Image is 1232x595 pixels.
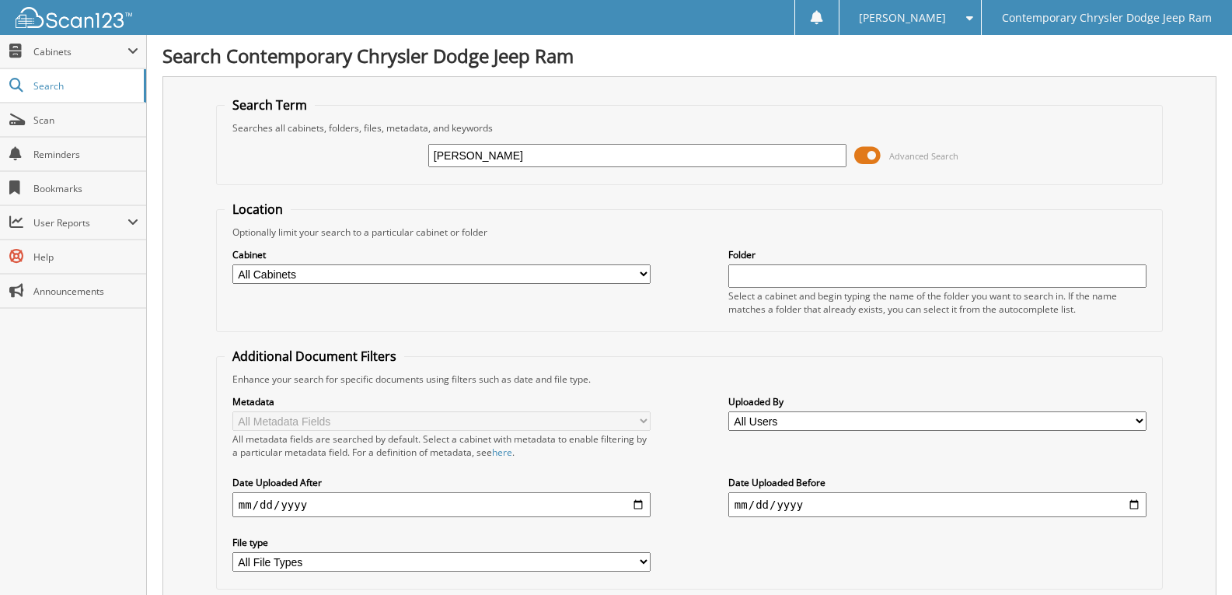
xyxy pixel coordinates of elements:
label: File type [232,536,651,549]
img: scan123-logo-white.svg [16,7,132,28]
div: All metadata fields are searched by default. Select a cabinet with metadata to enable filtering b... [232,432,651,459]
label: Date Uploaded After [232,476,651,489]
div: Searches all cabinets, folders, files, metadata, and keywords [225,121,1154,135]
label: Date Uploaded Before [728,476,1146,489]
label: Cabinet [232,248,651,261]
legend: Location [225,201,291,218]
span: Scan [33,114,138,127]
span: Reminders [33,148,138,161]
span: Announcements [33,285,138,298]
span: Help [33,250,138,264]
legend: Additional Document Filters [225,348,404,365]
legend: Search Term [225,96,315,114]
span: User Reports [33,216,127,229]
h1: Search Contemporary Chrysler Dodge Jeep Ram [162,43,1216,68]
div: Optionally limit your search to a particular cabinet or folder [225,226,1154,239]
label: Uploaded By [728,395,1146,408]
span: Search [33,79,136,93]
span: Contemporary Chrysler Dodge Jeep Ram [1002,13,1212,23]
span: Bookmarks [33,182,138,195]
span: Advanced Search [889,150,958,162]
input: end [728,492,1146,517]
label: Metadata [232,395,651,408]
div: Select a cabinet and begin typing the name of the folder you want to search in. If the name match... [728,289,1146,316]
span: [PERSON_NAME] [859,13,946,23]
span: Cabinets [33,45,127,58]
label: Folder [728,248,1146,261]
a: here [492,446,512,459]
div: Enhance your search for specific documents using filters such as date and file type. [225,373,1154,386]
input: start [232,492,651,517]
